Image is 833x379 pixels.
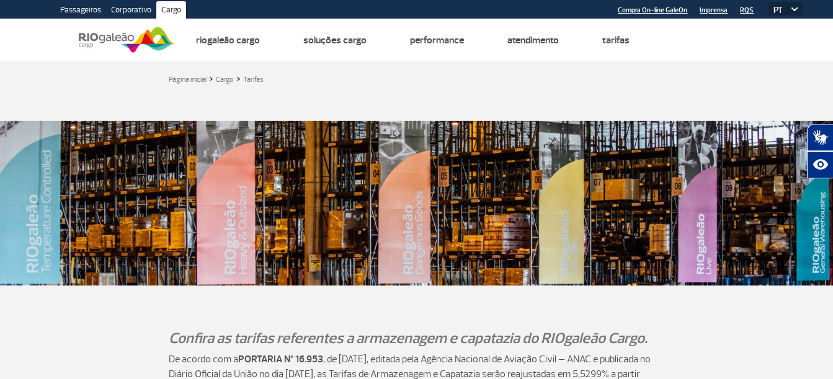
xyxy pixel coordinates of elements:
a: Tarifas [602,34,630,46]
a: Tarifas [243,75,264,84]
a: Compra On-line GaleOn [618,6,687,14]
a: Imprensa [700,6,728,14]
p: Confira as tarifas referentes a armazenagem e capatazia do RIOgaleão Cargo. [169,328,665,349]
a: RQS [740,6,754,14]
a: Página inicial [169,75,207,84]
button: Abrir recursos assistivos. [807,151,833,178]
a: Performance [410,34,464,46]
a: Cargo [216,75,234,84]
a: Riogaleão Cargo [196,34,260,46]
a: > [236,71,241,85]
div: Plugin de acessibilidade da Hand Talk. [807,124,833,178]
button: Abrir tradutor de língua de sinais. [807,124,833,151]
a: Corporativo [106,1,156,21]
a: Cargo [156,1,186,21]
a: Passageiros [55,1,106,21]
strong: PORTARIA Nº 16.953 [238,353,323,365]
a: Atendimento [507,34,559,46]
a: > [209,71,213,85]
a: Soluções Cargo [303,34,367,46]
